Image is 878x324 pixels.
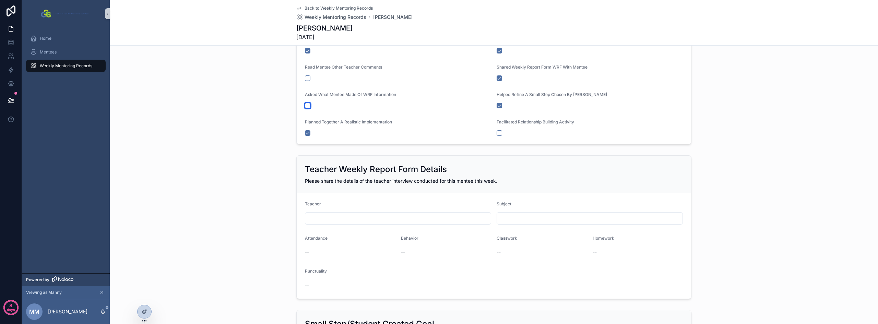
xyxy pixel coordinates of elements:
span: -- [305,281,309,288]
p: 8 [9,302,12,309]
img: App logo [39,8,92,19]
a: Back to Weekly Mentoring Records [296,5,373,11]
a: Home [26,32,106,45]
span: Teacher [305,201,321,206]
span: Viewing as Manny [26,290,62,295]
span: Home [40,36,51,41]
p: [PERSON_NAME] [48,308,87,315]
div: scrollable content [22,27,110,81]
span: Mentees [40,49,57,55]
span: Back to Weekly Mentoring Records [305,5,373,11]
p: days [7,305,15,314]
span: Subject [497,201,511,206]
h1: [PERSON_NAME] [296,23,353,33]
span: -- [497,249,501,255]
span: MM [29,308,39,316]
span: Classwork [497,236,517,241]
span: Shared Weekly Report Form WRF With Mentee [497,64,588,70]
span: Asked What Mentee Made Of WRF Information [305,92,396,97]
span: Behavior [401,236,418,241]
a: [PERSON_NAME] [373,14,413,21]
span: Weekly Mentoring Records [40,63,92,69]
span: -- [305,249,309,255]
h2: Teacher Weekly Report Form Details [305,164,447,175]
a: Weekly Mentoring Records [26,60,106,72]
span: -- [593,249,597,255]
span: Weekly Mentoring Records [305,14,366,21]
span: Read Mentee Other Teacher Comments [305,64,382,70]
span: Please share the details of the teacher interview conducted for this mentee this week. [305,178,497,184]
span: Homework [593,236,614,241]
a: Mentees [26,46,106,58]
span: -- [401,249,405,255]
span: Powered by [26,277,49,283]
span: [DATE] [296,33,353,41]
span: Facilitated Relationship Building Activity [497,119,574,124]
a: Powered by [22,273,110,286]
span: Attendance [305,236,328,241]
a: Weekly Mentoring Records [296,14,366,21]
span: Punctuality [305,268,327,274]
span: Helped Refine A Small Step Chosen By [PERSON_NAME] [497,92,607,97]
span: Planned Together A Realistic Implementation [305,119,392,124]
